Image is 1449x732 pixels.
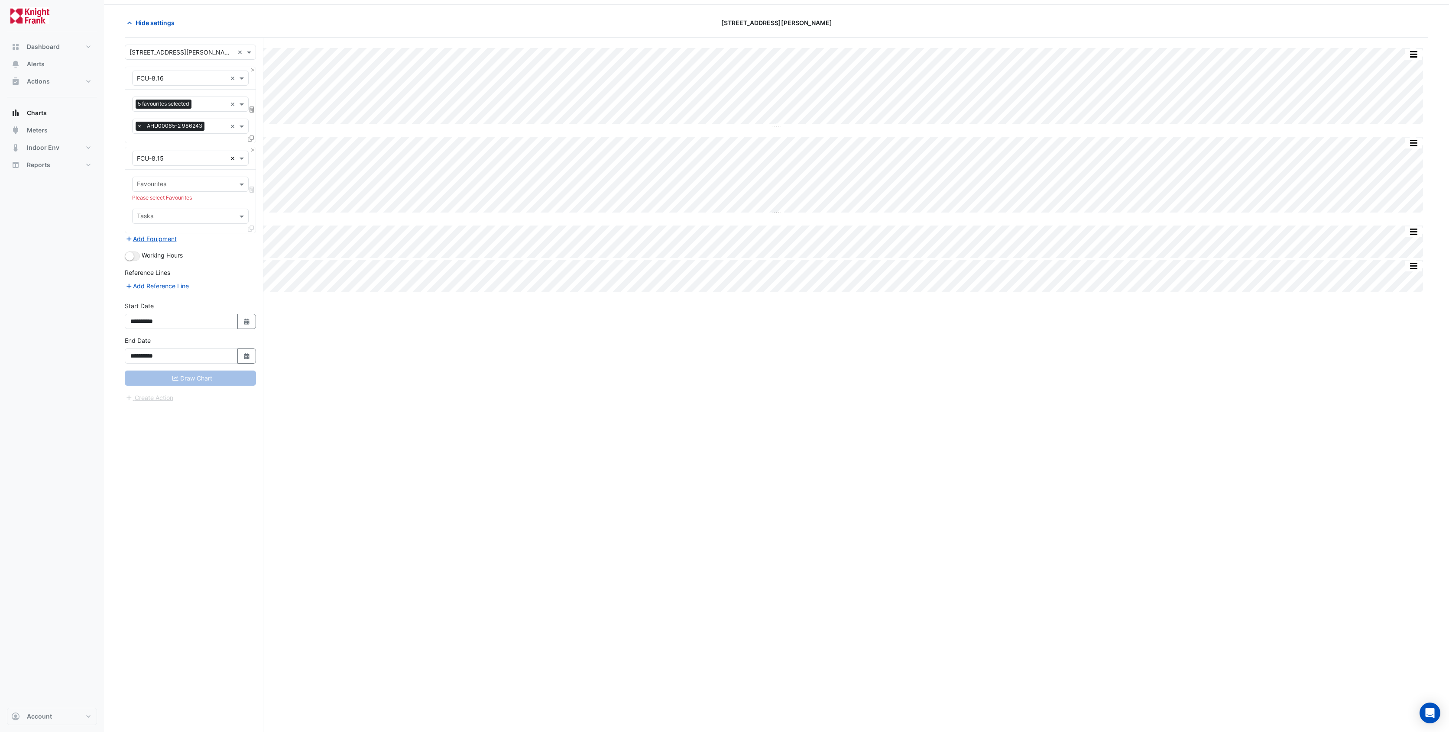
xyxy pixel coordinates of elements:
[237,48,245,57] span: Clear
[27,161,50,169] span: Reports
[11,60,20,68] app-icon: Alerts
[1405,261,1422,271] button: More Options
[248,186,256,193] span: Choose Function
[230,74,237,83] span: Clear
[7,139,97,156] button: Indoor Env
[27,712,52,721] span: Account
[1405,138,1422,148] button: More Options
[136,18,175,27] span: Hide settings
[230,154,237,163] span: Clear
[10,7,49,24] img: Company Logo
[11,143,20,152] app-icon: Indoor Env
[230,100,237,109] span: Clear
[230,122,237,131] span: Clear
[7,73,97,90] button: Actions
[11,42,20,51] app-icon: Dashboard
[248,106,256,113] span: Choose Function
[27,77,50,86] span: Actions
[125,281,189,291] button: Add Reference Line
[27,42,60,51] span: Dashboard
[7,156,97,174] button: Reports
[250,67,256,73] button: Close
[125,301,154,310] label: Start Date
[248,225,254,232] span: Clone Favourites and Tasks from this Equipment to other Equipment
[145,122,204,130] span: AHU00065-2 986243
[7,122,97,139] button: Meters
[248,135,254,142] span: Clone Favourites and Tasks from this Equipment to other Equipment
[11,126,20,135] app-icon: Meters
[125,268,170,277] label: Reference Lines
[243,318,251,325] fa-icon: Select Date
[136,100,191,108] span: 5 favourites selected
[243,352,251,360] fa-icon: Select Date
[27,109,47,117] span: Charts
[1405,226,1422,237] button: More Options
[136,122,143,130] span: ×
[11,109,20,117] app-icon: Charts
[125,393,174,401] app-escalated-ticket-create-button: Please correct errors first
[7,104,97,122] button: Charts
[11,77,20,86] app-icon: Actions
[721,18,832,27] span: [STREET_ADDRESS][PERSON_NAME]
[27,143,59,152] span: Indoor Env
[136,211,153,223] div: Tasks
[27,60,45,68] span: Alerts
[125,234,177,244] button: Add Equipment
[1420,703,1440,723] div: Open Intercom Messenger
[7,708,97,725] button: Account
[11,161,20,169] app-icon: Reports
[136,179,166,190] div: Favourites
[27,126,48,135] span: Meters
[7,55,97,73] button: Alerts
[125,15,180,30] button: Hide settings
[1405,49,1422,60] button: More Options
[142,252,183,259] span: Working Hours
[7,38,97,55] button: Dashboard
[250,147,256,153] button: Close
[125,336,151,345] label: End Date
[132,194,249,202] div: Please select Favourites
